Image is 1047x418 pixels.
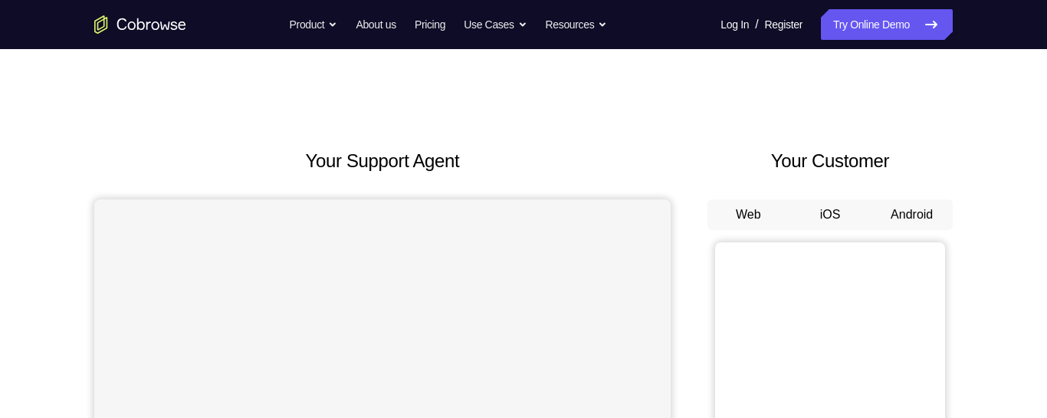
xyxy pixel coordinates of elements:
[464,9,527,40] button: Use Cases
[789,199,871,230] button: iOS
[415,9,445,40] a: Pricing
[94,147,671,175] h2: Your Support Agent
[546,9,608,40] button: Resources
[755,15,758,34] span: /
[707,199,789,230] button: Web
[356,9,395,40] a: About us
[94,15,186,34] a: Go to the home page
[720,9,749,40] a: Log In
[871,199,953,230] button: Android
[765,9,802,40] a: Register
[707,147,953,175] h2: Your Customer
[290,9,338,40] button: Product
[821,9,953,40] a: Try Online Demo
